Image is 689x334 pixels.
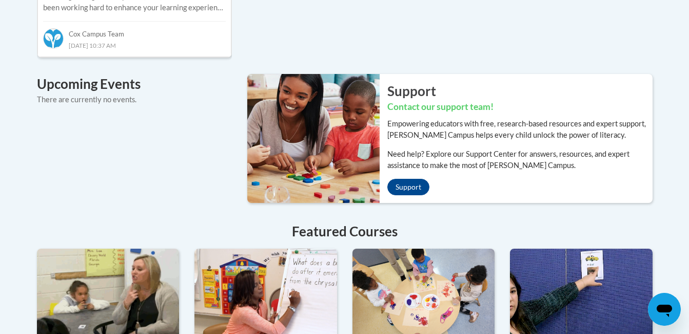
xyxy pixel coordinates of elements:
[37,221,653,242] h4: Featured Courses
[387,118,653,141] p: Empowering educators with free, research-based resources and expert support, [PERSON_NAME] Campus...
[43,21,226,40] div: Cox Campus Team
[240,74,380,202] img: ...
[43,28,64,49] img: Cox Campus Team
[387,101,653,114] h3: Contact our support team!
[387,82,653,100] h2: Support
[387,149,653,171] p: Need help? Explore our Support Center for answers, resources, and expert assistance to make the m...
[648,293,681,326] iframe: Button to launch messaging window
[37,95,136,104] span: There are currently no events.
[43,40,226,51] div: [DATE] 10:37 AM
[387,179,429,195] a: Support
[37,74,232,94] h4: Upcoming Events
